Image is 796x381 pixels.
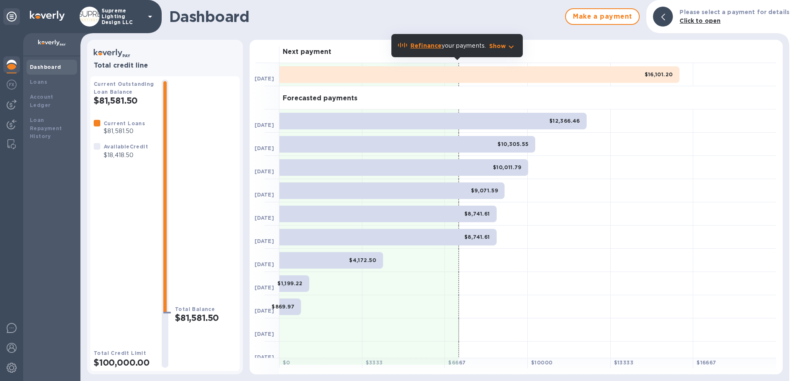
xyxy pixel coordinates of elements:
h2: $81,581.50 [175,313,236,323]
h1: Dashboard [169,8,561,25]
button: Show [489,42,516,50]
span: Make a payment [573,12,632,22]
button: Make a payment [565,8,640,25]
b: [DATE] [255,215,274,221]
b: $869.97 [272,303,294,310]
b: Loans [30,79,47,85]
b: [DATE] [255,238,274,244]
p: Supreme Lighting Design LLC [102,8,143,25]
img: Logo [30,11,65,21]
b: $8,741.61 [464,211,490,217]
h3: Forecasted payments [283,95,357,102]
b: $8,741.61 [464,234,490,240]
b: $1,199.22 [277,280,303,286]
b: [DATE] [255,261,274,267]
b: [DATE] [255,145,274,151]
b: [DATE] [255,354,274,360]
b: $10,011.79 [493,164,522,170]
b: $16,101.20 [645,71,673,78]
div: Unpin categories [3,8,20,25]
b: [DATE] [255,122,274,128]
b: [DATE] [255,331,274,337]
b: Available Credit [104,143,148,150]
b: Loan Repayment History [30,117,62,140]
b: $4,172.50 [349,257,376,263]
b: [DATE] [255,284,274,291]
b: $ 16667 [696,359,716,366]
b: Total Credit Limit [94,350,146,356]
b: Total Balance [175,306,215,312]
b: Click to open [680,17,721,24]
p: your payments. [410,41,486,50]
img: Foreign exchange [7,80,17,90]
b: $12,366.46 [549,118,580,124]
b: Please select a payment for details [680,9,789,15]
b: Refinance [410,42,442,49]
b: Dashboard [30,64,61,70]
b: $ 10000 [531,359,552,366]
b: Current Outstanding Loan Balance [94,81,154,95]
b: $ 13333 [614,359,633,366]
b: $10,305.55 [498,141,529,147]
b: Current Loans [104,120,145,126]
b: Account Ledger [30,94,53,108]
h3: Next payment [283,48,331,56]
h2: $81,581.50 [94,95,155,106]
h2: $100,000.00 [94,357,155,368]
b: [DATE] [255,308,274,314]
p: $18,418.50 [104,151,148,160]
b: [DATE] [255,192,274,198]
b: [DATE] [255,168,274,175]
b: $9,071.59 [471,187,498,194]
p: Show [489,42,506,50]
p: $81,581.50 [104,127,145,136]
b: [DATE] [255,75,274,82]
h3: Total credit line [94,62,236,70]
